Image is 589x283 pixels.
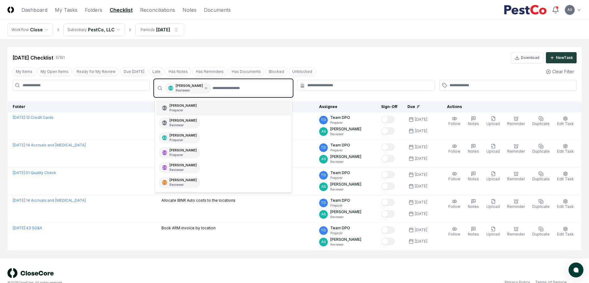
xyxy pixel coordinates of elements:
[381,171,395,178] button: Mark complete
[169,118,197,128] div: [PERSON_NAME]
[169,182,197,187] p: Reviewer
[21,6,47,14] a: Dashboard
[415,211,427,217] div: [DATE]
[415,239,427,244] div: [DATE]
[467,142,480,155] button: Notes
[176,88,203,93] p: Reviewer
[161,198,235,203] p: Allocate IBNR Auto costs to the locations
[381,226,395,234] button: Mark complete
[330,203,350,208] p: Preparer
[321,228,326,233] span: TD
[486,149,500,154] span: Upload
[330,115,350,120] p: Team DPO
[7,24,184,36] nav: breadcrumb
[169,103,197,113] div: [PERSON_NAME]
[468,149,479,154] span: Notes
[448,121,460,126] span: Follow
[12,54,53,61] div: [DATE] Checklist
[381,199,395,206] button: Mark complete
[140,6,175,14] a: Reconciliations
[330,215,361,219] p: Reviewer
[468,232,479,236] span: Notes
[447,225,462,238] button: Follow
[485,170,501,183] button: Upload
[321,145,326,150] span: TD
[557,204,574,209] span: Edit Task
[506,170,526,183] button: Reminder
[415,144,427,150] div: [DATE]
[73,67,119,76] button: Ready for My Review
[448,149,460,154] span: Follow
[13,115,26,120] span: [DATE] :
[447,142,462,155] button: Follow
[381,155,395,162] button: Mark complete
[507,177,525,181] span: Reminder
[486,204,500,209] span: Upload
[485,198,501,211] button: Upload
[381,210,395,218] button: Mark complete
[468,177,479,181] span: Notes
[486,177,500,181] span: Upload
[56,55,65,61] div: 5 / 101
[13,143,26,147] span: [DATE] :
[415,200,427,205] div: [DATE]
[467,198,480,211] button: Notes
[169,123,197,128] p: Reviewer
[556,170,575,183] button: Edit Task
[11,27,29,33] div: Workflow
[330,237,361,242] p: [PERSON_NAME]
[330,198,350,203] p: Team DPO
[381,238,395,245] button: Mark complete
[569,263,583,277] button: atlas-launcher
[330,142,350,148] p: Team DPO
[13,198,26,203] span: [DATE] :
[321,129,326,134] span: AS
[110,6,133,14] a: Checklist
[266,67,288,76] button: Blocked
[567,7,572,12] span: AG
[321,118,326,122] span: TD
[330,225,350,231] p: Team DPO
[120,67,148,76] button: Due Today
[141,27,155,33] div: Periods
[330,126,361,132] p: [PERSON_NAME]
[169,138,197,142] p: Preparer
[415,227,427,233] div: [DATE]
[531,198,551,211] button: Duplicate
[169,86,173,91] span: AS
[13,198,86,203] a: [DATE]:14 Accruals and [MEDICAL_DATA]
[485,225,501,238] button: Upload
[557,149,574,154] span: Edit Task
[7,268,54,278] img: logo
[192,67,227,76] button: Has Reminders
[13,226,42,230] a: [DATE]:43 SG&A
[135,24,184,36] button: Periods[DATE]
[330,120,350,125] p: Preparer
[330,176,350,180] p: Preparer
[13,115,54,120] a: [DATE]:12 Credit Cards
[506,198,526,211] button: Reminder
[289,67,316,76] button: Unblocked
[162,136,167,140] span: AS
[468,121,479,126] span: Notes
[504,5,547,15] img: PestCo logo
[543,66,577,77] button: Clear Filter
[162,150,167,155] span: DA
[55,6,77,14] a: My Tasks
[448,177,460,181] span: Follow
[506,225,526,238] button: Reminder
[556,142,575,155] button: Edit Task
[448,232,460,236] span: Follow
[330,154,361,159] p: [PERSON_NAME]
[85,6,102,14] a: Folders
[330,182,361,187] p: [PERSON_NAME]
[415,156,427,161] div: [DATE]
[13,143,86,147] a: [DATE]:14 Accruals and [MEDICAL_DATA]
[68,27,87,33] div: Subsidiary
[321,157,326,161] span: AS
[532,204,550,209] span: Duplicate
[169,168,197,172] p: Reviewer
[531,225,551,238] button: Duplicate
[467,170,480,183] button: Notes
[37,67,72,76] button: My Open Items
